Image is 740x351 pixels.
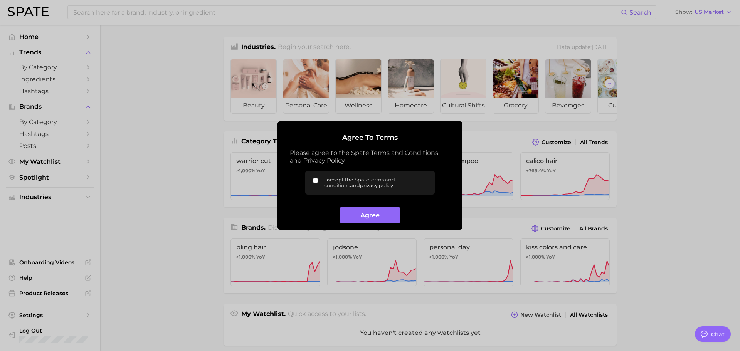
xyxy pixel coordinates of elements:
button: Agree [340,207,399,223]
h2: Agree to Terms [290,134,450,142]
a: privacy policy [360,183,393,188]
span: I accept the Spate and [324,177,429,188]
p: Please agree to the Spate Terms and Conditions and Privacy Policy [290,149,450,165]
input: I accept the Spateterms and conditionsandprivacy policy [313,178,318,183]
a: terms and conditions [324,177,395,188]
